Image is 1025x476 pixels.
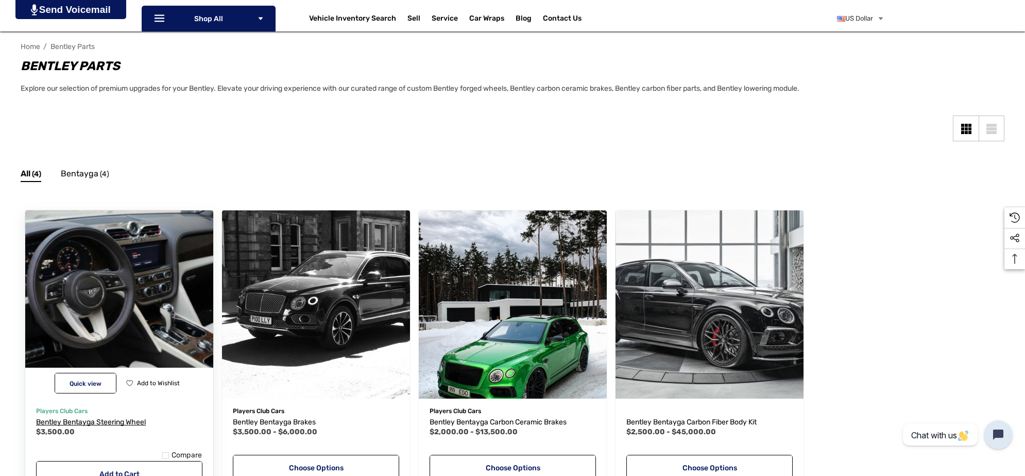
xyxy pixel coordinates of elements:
span: $3,500.00 - $6,000.00 [233,428,317,436]
svg: Icon Arrow Down [257,15,264,22]
p: Players Club Cars [36,404,202,418]
a: Bentley Bentayga Brakes,Price range from $3,500.00 to $6,000.00 [222,210,410,399]
h1: Bentley Parts [21,57,834,75]
a: Bentley Bentayga Carbon Fiber Body Kit,Price range from $2,500.00 to $45,000.00 [626,416,793,429]
a: Service [432,14,458,25]
a: Car Wraps [469,8,516,29]
a: Bentley Bentayga Steering Wheel,$3,500.00 [25,210,213,399]
a: Button Go To Sub Category Bentayga [61,167,109,184]
a: List View [979,116,1004,141]
svg: Top [1004,254,1025,264]
a: Bentley Bentayga Carbon Fiber Body Kit,Price range from $2,500.00 to $45,000.00 [616,210,804,399]
a: Bentley Parts [50,42,95,51]
img: Bentley Bentayga Carbon Fiber Body Kit [616,210,804,399]
a: Grid View [953,116,979,141]
svg: Recently Viewed [1010,212,1020,223]
p: Shop All [142,6,276,31]
a: Sell [407,8,432,29]
button: Wishlist [122,373,183,393]
button: Quick View [55,373,116,393]
a: Vehicle Inventory Search [309,14,396,25]
span: Bentley Bentayga Brakes [233,418,316,426]
img: Bentley Bentayga Carbon Ceramic Brakes For Sale [419,210,607,399]
img: PjwhLS0gR2VuZXJhdG9yOiBHcmF2aXQuaW8gLS0+PHN2ZyB4bWxucz0iaHR0cDovL3d3dy53My5vcmcvMjAwMC9zdmciIHhtb... [31,4,38,15]
img: Bentley Bentayga Azure Steering Wheel [15,201,223,408]
p: Players Club Cars [430,404,596,418]
a: Bentley Bentayga Brakes,Price range from $3,500.00 to $6,000.00 [233,416,399,429]
span: Compare [172,451,202,460]
a: Bentley Bentayga Carbon Ceramic Brakes,Price range from $2,000.00 to $13,500.00 [430,416,596,429]
a: Bentley Bentayga Carbon Ceramic Brakes,Price range from $2,000.00 to $13,500.00 [419,210,607,399]
span: (4) [32,168,41,181]
a: USD [837,8,884,29]
img: Bentley Bentayga Brakes For Sale [222,210,410,399]
span: $3,500.00 [36,428,75,436]
p: Explore our selection of premium upgrades for your Bentley. Elevate your driving experience with ... [21,81,834,96]
a: Contact Us [543,14,582,25]
span: Quick view [70,380,101,387]
span: Car Wraps [469,14,504,25]
span: (4) [100,168,109,181]
span: Sell [407,14,420,25]
span: Bentley Bentayga Carbon Ceramic Brakes [430,418,567,426]
span: $2,000.00 - $13,500.00 [430,428,518,436]
a: Home [21,42,40,51]
a: Blog [516,14,532,25]
svg: Social Media [1010,233,1020,243]
span: Bentley Bentayga Steering Wheel [36,418,146,426]
p: Players Club Cars [233,404,399,418]
span: Bentley Bentayga Carbon Fiber Body Kit [626,418,757,426]
a: Bentley Bentayga Steering Wheel,$3,500.00 [36,416,202,429]
span: Bentayga [61,167,98,180]
span: Add to Wishlist [137,380,180,387]
svg: Icon Line [153,13,168,25]
span: All [21,167,30,180]
span: $2,500.00 - $45,000.00 [626,428,716,436]
nav: Breadcrumb [21,38,1004,56]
